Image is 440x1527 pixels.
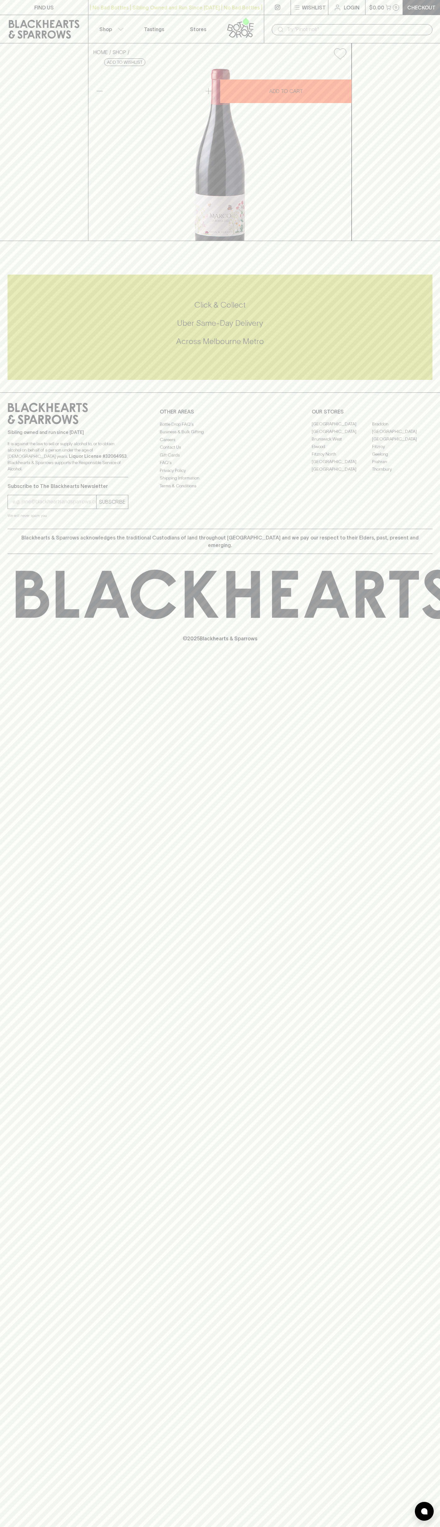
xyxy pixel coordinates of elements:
a: Braddon [372,420,432,428]
p: 0 [395,6,397,9]
a: Geelong [372,451,432,458]
a: Prahran [372,458,432,466]
button: SUBSCRIBE [97,495,128,509]
p: FIND US [34,4,54,11]
div: Call to action block [8,275,432,380]
input: Try "Pinot noir" [287,25,427,35]
input: e.g. jane@blackheartsandsparrows.com.au [13,497,96,507]
p: OUR STORES [312,408,432,415]
p: Tastings [144,25,164,33]
a: Business & Bulk Gifting [160,428,281,436]
p: It is against the law to sell or supply alcohol to, or to obtain alcohol on behalf of a person un... [8,441,128,472]
a: [GEOGRAPHIC_DATA] [312,428,372,435]
p: Stores [190,25,206,33]
a: Gift Cards [160,451,281,459]
a: [GEOGRAPHIC_DATA] [312,458,372,466]
a: [GEOGRAPHIC_DATA] [312,466,372,473]
strong: Liquor License #32064953 [69,454,127,459]
a: Fitzroy [372,443,432,451]
a: [GEOGRAPHIC_DATA] [312,420,372,428]
p: Login [344,4,359,11]
a: Terms & Conditions [160,482,281,490]
p: Wishlist [302,4,326,11]
a: Brunswick West [312,435,372,443]
p: We will never spam you [8,512,128,519]
p: Shop [99,25,112,33]
img: 33668.png [88,64,351,241]
a: FAQ's [160,459,281,467]
a: Shipping Information [160,474,281,482]
button: Add to wishlist [331,46,349,62]
a: HOME [93,49,108,55]
p: Blackhearts & Sparrows acknowledges the traditional Custodians of land throughout [GEOGRAPHIC_DAT... [12,534,428,549]
img: bubble-icon [421,1508,427,1514]
h5: Click & Collect [8,300,432,310]
p: SUBSCRIBE [99,498,125,506]
p: Checkout [407,4,436,11]
a: [GEOGRAPHIC_DATA] [372,435,432,443]
a: Tastings [132,15,176,43]
button: ADD TO CART [220,79,352,103]
a: SHOP [113,49,126,55]
h5: Across Melbourne Metro [8,336,432,347]
h5: Uber Same-Day Delivery [8,318,432,328]
a: [GEOGRAPHIC_DATA] [372,428,432,435]
a: Elwood [312,443,372,451]
a: Bottle Drop FAQ's [160,420,281,428]
button: Add to wishlist [104,58,145,66]
p: ADD TO CART [269,87,303,95]
a: Contact Us [160,444,281,451]
p: $0.00 [369,4,384,11]
a: Careers [160,436,281,443]
p: Sibling owned and run since [DATE] [8,429,128,435]
p: OTHER AREAS [160,408,281,415]
a: Privacy Policy [160,467,281,474]
a: Stores [176,15,220,43]
a: Fitzroy North [312,451,372,458]
p: Subscribe to The Blackhearts Newsletter [8,482,128,490]
a: Thornbury [372,466,432,473]
button: Shop [88,15,132,43]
